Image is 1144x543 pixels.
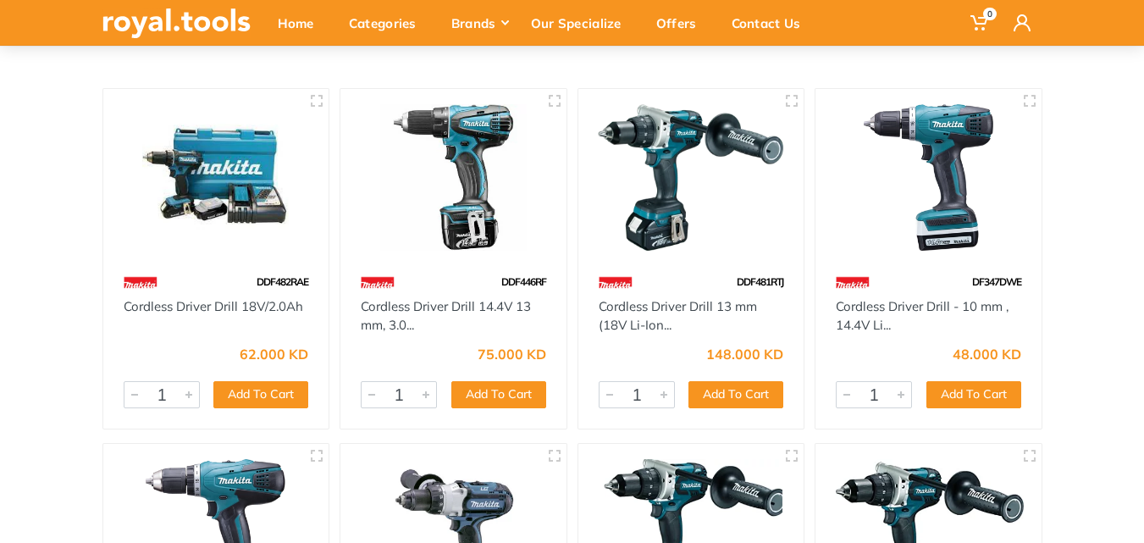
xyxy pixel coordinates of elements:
[926,381,1021,408] button: Add To Cart
[266,5,337,41] div: Home
[240,347,308,361] div: 62.000 KD
[594,104,789,251] img: Royal Tools - Cordless Driver Drill 13 mm (18V Li-Ion) 5.0 Ah
[213,381,308,408] button: Add To Cart
[451,381,546,408] button: Add To Cart
[478,347,546,361] div: 75.000 KD
[836,268,870,297] img: 42.webp
[124,298,303,314] a: Cordless Driver Drill 18V/2.0Ah
[356,104,551,251] img: Royal Tools - Cordless Driver Drill 14.4V 13 mm, 3.0 Ah
[688,381,783,408] button: Add To Cart
[361,298,531,334] a: Cordless Driver Drill 14.4V 13 mm, 3.0...
[737,275,783,288] span: DDF481RTJ
[119,104,314,251] img: Royal Tools - Cordless Driver Drill 18V/2.0Ah
[501,275,546,288] span: DDF446RF
[361,268,395,297] img: 42.webp
[706,347,783,361] div: 148.000 KD
[972,275,1021,288] span: DF347DWE
[599,268,633,297] img: 42.webp
[831,104,1026,251] img: Royal Tools - Cordless Driver Drill - 10 mm , 14.4V Lithium-Ion G Series
[720,5,824,41] div: Contact Us
[337,5,439,41] div: Categories
[257,275,308,288] span: DDF482RAE
[953,347,1021,361] div: 48.000 KD
[439,5,519,41] div: Brands
[836,298,1009,334] a: Cordless Driver Drill - 10 mm , 14.4V Li...
[644,5,720,41] div: Offers
[124,268,158,297] img: 42.webp
[519,5,644,41] div: Our Specialize
[102,8,251,38] img: royal.tools Logo
[599,298,757,334] a: Cordless Driver Drill 13 mm (18V Li-Ion...
[983,8,997,20] span: 0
